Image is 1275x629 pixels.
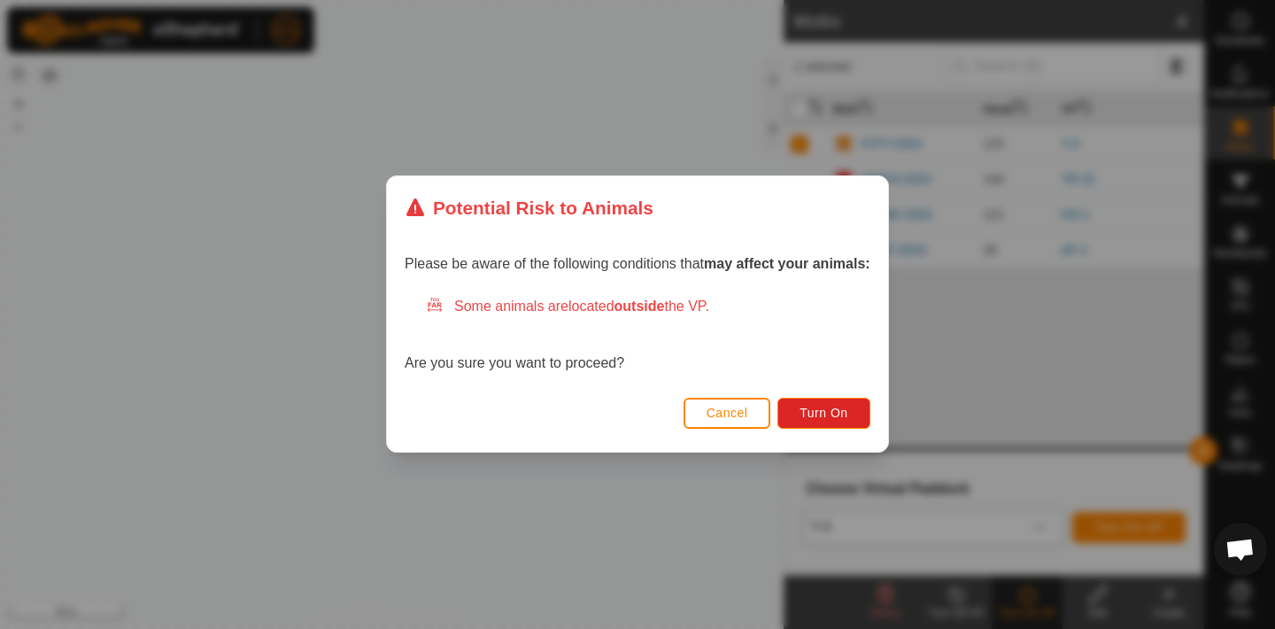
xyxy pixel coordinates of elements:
[426,297,870,318] div: Some animals are
[405,257,870,272] span: Please be aware of the following conditions that
[684,398,771,429] button: Cancel
[800,407,848,421] span: Turn On
[405,194,653,221] div: Potential Risk to Animals
[568,299,709,314] span: located the VP.
[707,407,748,421] span: Cancel
[778,398,870,429] button: Turn On
[1214,523,1267,576] a: Open chat
[704,257,870,272] strong: may affect your animals:
[614,299,665,314] strong: outside
[405,297,870,375] div: Are you sure you want to proceed?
